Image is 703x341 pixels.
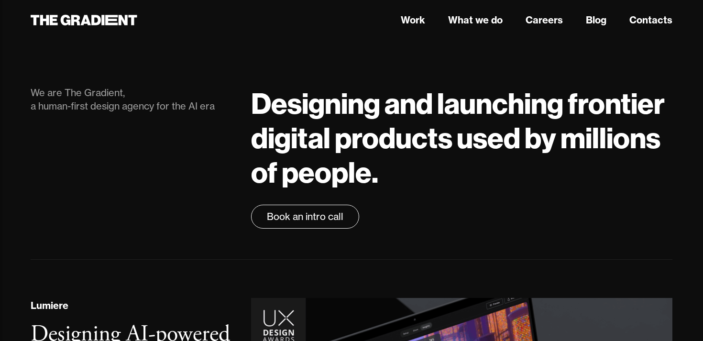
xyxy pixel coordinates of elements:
[31,86,232,113] div: We are The Gradient, a human-first design agency for the AI era
[401,13,425,27] a: Work
[31,298,68,313] div: Lumiere
[251,205,359,229] a: Book an intro call
[448,13,503,27] a: What we do
[526,13,563,27] a: Careers
[629,13,672,27] a: Contacts
[586,13,606,27] a: Blog
[251,86,672,189] h1: Designing and launching frontier digital products used by millions of people.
